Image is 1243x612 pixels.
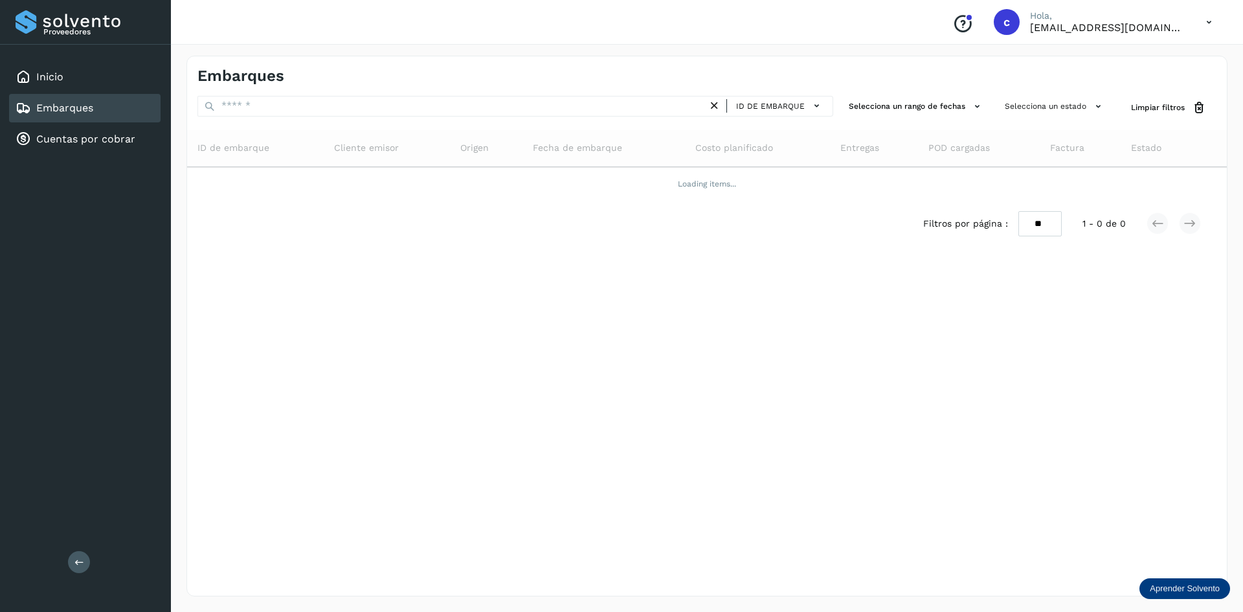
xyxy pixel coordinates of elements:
div: Cuentas por cobrar [9,125,161,153]
button: ID de embarque [732,96,827,115]
span: Entregas [840,141,879,155]
span: Filtros por página : [923,217,1008,231]
p: Proveedores [43,27,155,36]
a: Cuentas por cobrar [36,133,135,145]
p: cuentas3@enlacesmet.com.mx [1030,21,1185,34]
button: Selecciona un estado [1000,96,1110,117]
a: Embarques [36,102,93,114]
span: Factura [1050,141,1084,155]
div: Aprender Solvento [1139,578,1230,599]
span: 1 - 0 de 0 [1082,217,1126,231]
a: Inicio [36,71,63,83]
button: Selecciona un rango de fechas [844,96,989,117]
span: Costo planificado [695,141,773,155]
h4: Embarques [197,67,284,85]
span: Cliente emisor [334,141,399,155]
span: Origen [460,141,489,155]
button: Limpiar filtros [1121,96,1216,120]
span: ID de embarque [197,141,269,155]
span: POD cargadas [928,141,990,155]
span: ID de embarque [736,100,805,112]
p: Aprender Solvento [1150,584,1220,594]
td: Loading items... [187,167,1227,201]
div: Embarques [9,94,161,122]
span: Limpiar filtros [1131,102,1185,113]
span: Estado [1131,141,1161,155]
div: Inicio [9,63,161,91]
p: Hola, [1030,10,1185,21]
span: Fecha de embarque [533,141,622,155]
